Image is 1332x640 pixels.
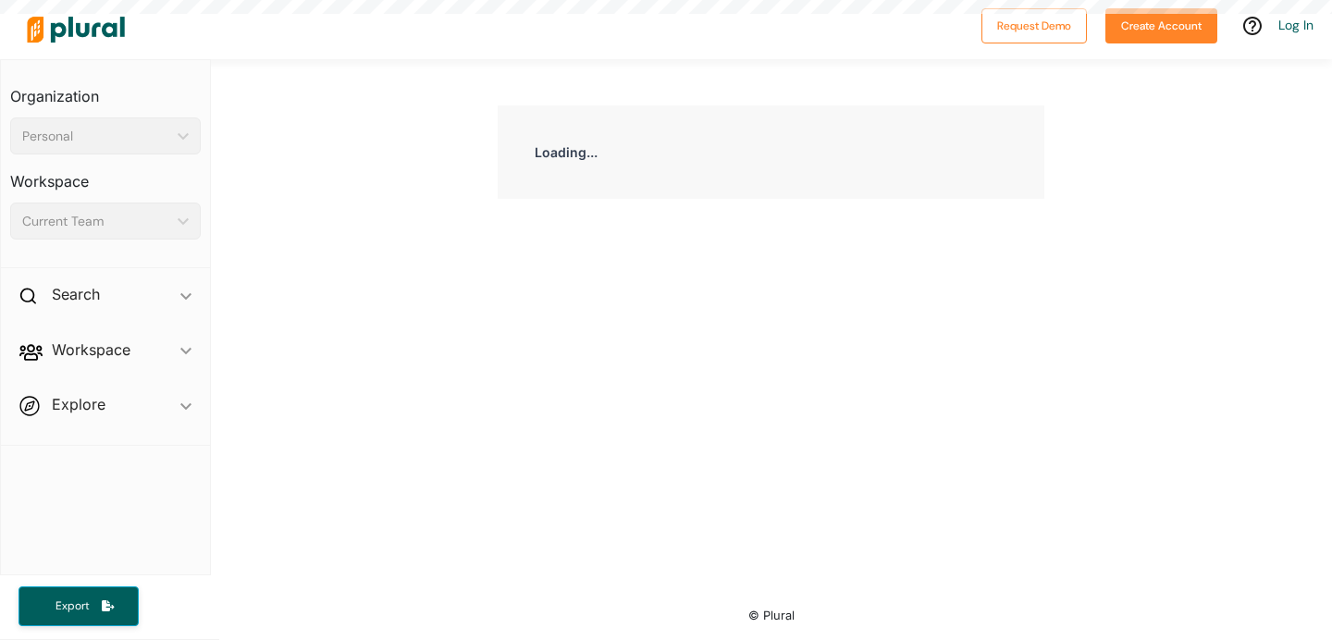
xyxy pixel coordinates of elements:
[1278,17,1313,33] a: Log In
[10,69,201,110] h3: Organization
[1105,8,1217,43] button: Create Account
[10,154,201,195] h3: Workspace
[981,15,1087,34] a: Request Demo
[748,609,795,622] small: © Plural
[52,284,100,304] h2: Search
[1105,15,1217,34] a: Create Account
[498,105,1044,199] div: Loading...
[22,212,170,231] div: Current Team
[18,586,139,626] button: Export
[43,598,102,614] span: Export
[22,127,170,146] div: Personal
[981,8,1087,43] button: Request Demo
